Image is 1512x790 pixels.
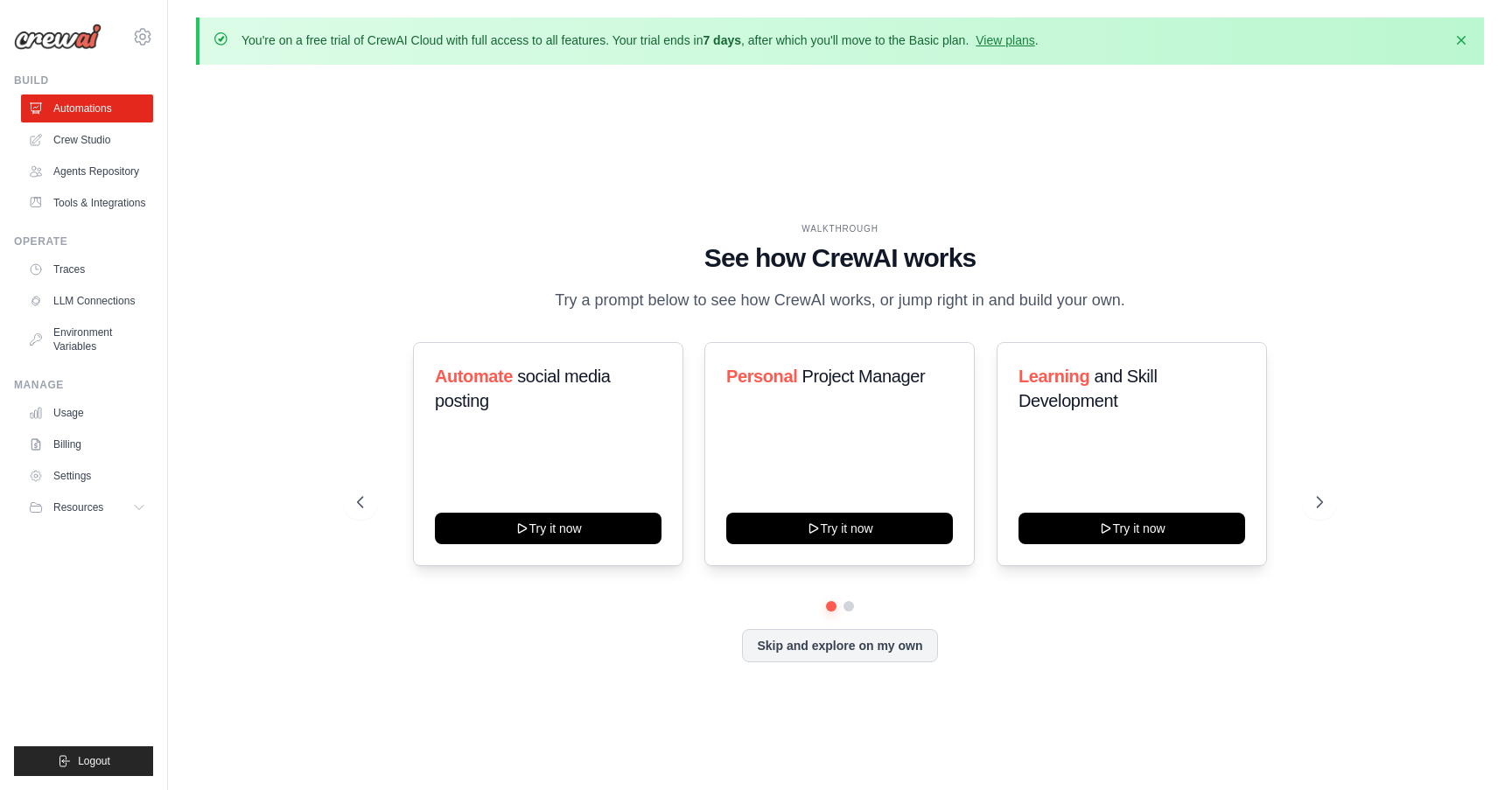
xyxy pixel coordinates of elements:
[357,222,1323,235] div: WALKTHROUGH
[435,367,513,386] span: Automate
[21,287,153,315] a: LLM Connections
[726,513,953,544] button: Try it now
[357,242,1323,274] h1: See how CrewAI works
[241,31,1039,49] p: You're on a free trial of CrewAI Cloud with full access to all features. Your trial ends in , aft...
[21,462,153,490] a: Settings
[53,500,103,514] span: Resources
[546,288,1134,313] p: Try a prompt below to see how CrewAI works, or jump right in and build your own.
[14,746,153,776] button: Logout
[435,367,611,410] span: social media posting
[21,399,153,427] a: Usage
[976,33,1034,47] a: View plans
[21,318,153,360] a: Environment Variables
[802,367,926,386] span: Project Manager
[1018,367,1157,410] span: and Skill Development
[14,234,153,248] div: Operate
[21,94,153,122] a: Automations
[435,513,661,544] button: Try it now
[78,754,110,768] span: Logout
[1018,513,1245,544] button: Try it now
[21,430,153,458] a: Billing
[21,493,153,521] button: Resources
[1018,367,1089,386] span: Learning
[14,73,153,87] div: Build
[21,255,153,283] a: Traces
[21,157,153,185] a: Agents Repository
[14,24,101,50] img: Logo
[14,378,153,392] div: Manage
[726,367,797,386] span: Personal
[742,629,937,662] button: Skip and explore on my own
[21,126,153,154] a: Crew Studio
[21,189,153,217] a: Tools & Integrations
[703,33,741,47] strong: 7 days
